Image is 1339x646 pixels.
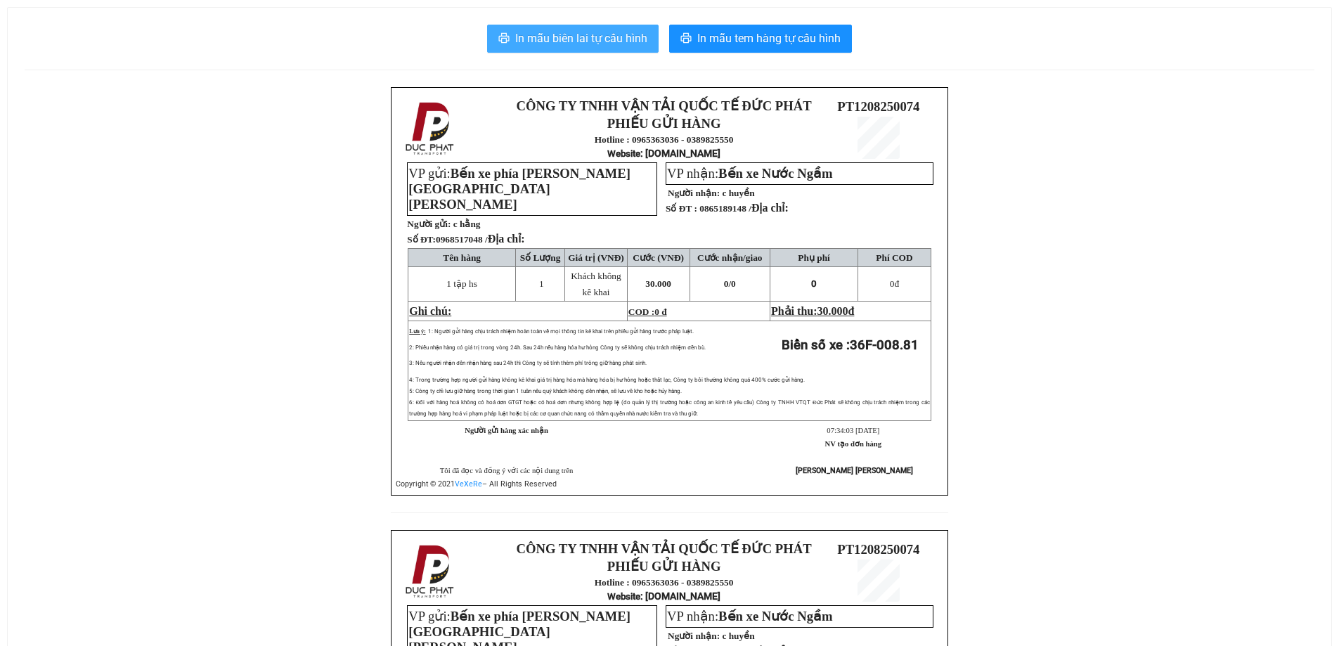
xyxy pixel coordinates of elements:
[848,305,855,317] span: đ
[595,577,734,588] strong: Hotline : 0965363036 - 0389825550
[680,32,692,46] span: printer
[607,116,721,131] strong: PHIẾU GỬI HÀNG
[465,427,548,434] strong: Người gửi hàng xác nhận
[796,466,913,475] strong: [PERSON_NAME] [PERSON_NAME]
[751,202,789,214] span: Địa chỉ:
[407,234,524,245] strong: Số ĐT:
[722,188,754,198] span: c huyền
[667,609,833,624] span: VP nhận:
[837,99,919,114] span: PT1208250074
[517,98,812,113] strong: CÔNG TY TNHH VẬN TẢI QUỐC TẾ ĐỨC PHÁT
[455,479,482,489] a: VeXeRe
[697,252,763,263] span: Cước nhận/giao
[401,542,460,601] img: logo
[699,203,789,214] span: 0865189148 /
[409,328,425,335] span: Lưu ý:
[607,559,721,574] strong: PHIẾU GỬI HÀNG
[515,30,647,47] span: In mẫu biên lai tự cấu hình
[443,252,481,263] span: Tên hàng
[890,278,895,289] span: 0
[666,203,697,214] strong: Số ĐT :
[633,252,684,263] span: Cước (VNĐ)
[409,344,705,351] span: 2: Phiếu nhận hàng có giá trị trong vòng 24h. Sau 24h nếu hàng hóa hư hỏng Công ty sẽ không chịu ...
[668,631,720,641] strong: Người nhận:
[487,25,659,53] button: printerIn mẫu biên lai tự cấu hình
[667,166,833,181] span: VP nhận:
[488,233,525,245] span: Địa chỉ:
[607,591,640,602] span: Website
[645,278,671,289] span: 30.000
[798,252,829,263] span: Phụ phí
[771,305,854,317] span: Phải thu:
[837,542,919,557] span: PT1208250074
[408,166,630,212] span: VP gửi:
[517,541,812,556] strong: CÔNG TY TNHH VẬN TẢI QUỐC TẾ ĐỨC PHÁT
[498,32,510,46] span: printer
[890,278,899,289] span: đ
[718,166,833,181] span: Bến xe Nước Ngầm
[607,590,720,602] strong: : [DOMAIN_NAME]
[409,360,646,366] span: 3: Nếu người nhận đến nhận hàng sau 24h thì Công ty sẽ tính thêm phí trông giữ hàng phát sinh.
[876,252,912,263] span: Phí COD
[850,337,919,353] span: 36F-008.81
[520,252,561,263] span: Số Lượng
[607,148,720,159] strong: : [DOMAIN_NAME]
[811,278,817,289] span: 0
[718,609,833,624] span: Bến xe Nước Ngầm
[731,278,736,289] span: 0
[409,388,681,394] span: 5: Công ty chỉ lưu giữ hàng trong thời gian 1 tuần nếu quý khách không đến nhận, sẽ lưu về kho ho...
[668,188,720,198] strong: Người nhận:
[669,25,852,53] button: printerIn mẫu tem hàng tự cấu hình
[628,306,667,317] span: COD :
[401,99,460,158] img: logo
[436,234,525,245] span: 0968517048 /
[446,278,477,289] span: 1 tập hs
[607,148,640,159] span: Website
[722,631,754,641] span: c huyền
[724,278,736,289] span: 0/
[409,305,451,317] span: Ghi chú:
[408,166,630,212] span: Bến xe phía [PERSON_NAME][GEOGRAPHIC_DATA][PERSON_NAME]
[409,399,930,417] span: 6: Đối với hàng hoá không có hoá đơn GTGT hoặc có hoá đơn nhưng không hợp lệ (do quản lý thị trườ...
[827,427,879,434] span: 07:34:03 [DATE]
[595,134,734,145] strong: Hotline : 0965363036 - 0389825550
[453,219,481,229] span: c hằng
[407,219,451,229] strong: Người gửi:
[654,306,666,317] span: 0 đ
[568,252,624,263] span: Giá trị (VNĐ)
[396,479,557,489] span: Copyright © 2021 – All Rights Reserved
[539,278,544,289] span: 1
[782,337,919,353] strong: Biển số xe :
[825,440,881,448] strong: NV tạo đơn hàng
[817,305,848,317] span: 30.000
[409,377,805,383] span: 4: Trong trường hợp người gửi hàng không kê khai giá trị hàng hóa mà hàng hóa bị hư hỏng hoặc thấ...
[697,30,841,47] span: In mẫu tem hàng tự cấu hình
[571,271,621,297] span: Khách không kê khai
[440,467,574,474] span: Tôi đã đọc và đồng ý với các nội dung trên
[428,328,694,335] span: 1: Người gửi hàng chịu trách nhiệm hoàn toàn về mọi thông tin kê khai trên phiếu gửi hàng trước p...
